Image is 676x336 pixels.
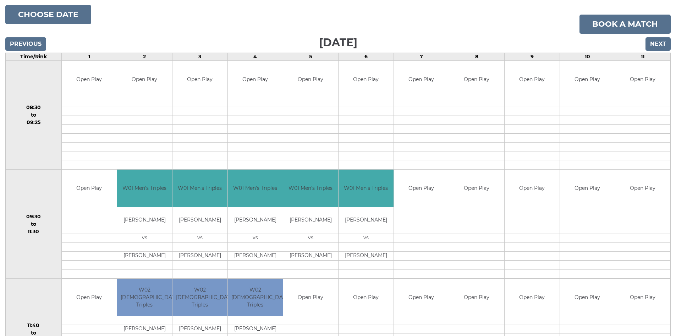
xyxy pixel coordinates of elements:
[228,325,283,334] td: [PERSON_NAME]
[560,61,615,98] td: Open Play
[172,170,227,207] td: W01 Men's Triples
[283,53,338,60] td: 5
[283,234,338,242] td: vs
[645,37,671,51] input: Next
[339,216,394,225] td: [PERSON_NAME]
[117,251,172,260] td: [PERSON_NAME]
[172,279,227,316] td: W02 [DEMOGRAPHIC_DATA] Triples
[339,279,394,316] td: Open Play
[172,325,227,334] td: [PERSON_NAME]
[62,170,117,207] td: Open Play
[449,61,504,98] td: Open Play
[172,251,227,260] td: [PERSON_NAME]
[449,279,504,316] td: Open Play
[449,53,504,60] td: 8
[172,61,227,98] td: Open Play
[339,251,394,260] td: [PERSON_NAME]
[117,170,172,207] td: W01 Men's Triples
[339,61,394,98] td: Open Play
[560,53,615,60] td: 10
[228,216,283,225] td: [PERSON_NAME]
[283,251,338,260] td: [PERSON_NAME]
[615,170,670,207] td: Open Play
[283,170,338,207] td: W01 Men's Triples
[228,279,283,316] td: W02 [DEMOGRAPHIC_DATA] Triples
[505,61,560,98] td: Open Play
[394,170,449,207] td: Open Play
[227,53,283,60] td: 4
[283,279,338,316] td: Open Play
[505,279,560,316] td: Open Play
[339,170,394,207] td: W01 Men's Triples
[117,61,172,98] td: Open Play
[117,234,172,242] td: vs
[172,234,227,242] td: vs
[5,37,46,51] input: Previous
[5,5,91,24] button: Choose date
[228,251,283,260] td: [PERSON_NAME]
[6,60,62,170] td: 08:30 to 09:25
[579,15,671,34] a: Book a match
[338,53,394,60] td: 6
[560,279,615,316] td: Open Play
[283,216,338,225] td: [PERSON_NAME]
[62,279,117,316] td: Open Play
[615,279,670,316] td: Open Play
[394,279,449,316] td: Open Play
[505,170,560,207] td: Open Play
[504,53,560,60] td: 9
[449,170,504,207] td: Open Play
[228,170,283,207] td: W01 Men's Triples
[117,279,172,316] td: W02 [DEMOGRAPHIC_DATA] Triples
[172,216,227,225] td: [PERSON_NAME]
[117,53,172,60] td: 2
[394,61,449,98] td: Open Play
[117,216,172,225] td: [PERSON_NAME]
[6,53,62,60] td: Time/Rink
[615,53,670,60] td: 11
[283,61,338,98] td: Open Play
[615,61,670,98] td: Open Play
[228,234,283,242] td: vs
[117,325,172,334] td: [PERSON_NAME]
[339,234,394,242] td: vs
[560,170,615,207] td: Open Play
[6,170,62,279] td: 09:30 to 11:30
[228,61,283,98] td: Open Play
[394,53,449,60] td: 7
[62,61,117,98] td: Open Play
[172,53,227,60] td: 3
[61,53,117,60] td: 1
